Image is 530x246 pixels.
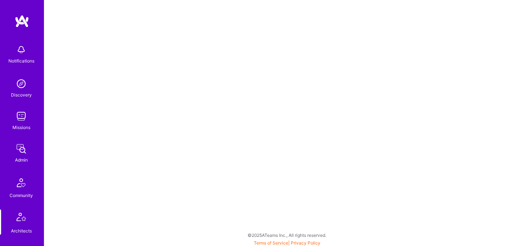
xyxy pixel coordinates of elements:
div: Architects [11,227,32,235]
div: Missions [12,124,30,131]
a: Privacy Policy [291,240,320,246]
span: | [254,240,320,246]
img: teamwork [14,109,29,124]
img: discovery [14,76,29,91]
img: Architects [12,209,30,227]
img: logo [15,15,29,28]
img: bell [14,42,29,57]
img: admin teamwork [14,141,29,156]
div: Discovery [11,91,32,99]
div: © 2025 ATeams Inc., All rights reserved. [44,226,530,244]
div: Community [10,192,33,199]
div: Admin [15,156,28,164]
a: Terms of Service [254,240,288,246]
div: Notifications [8,57,34,65]
img: Community [12,174,30,192]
